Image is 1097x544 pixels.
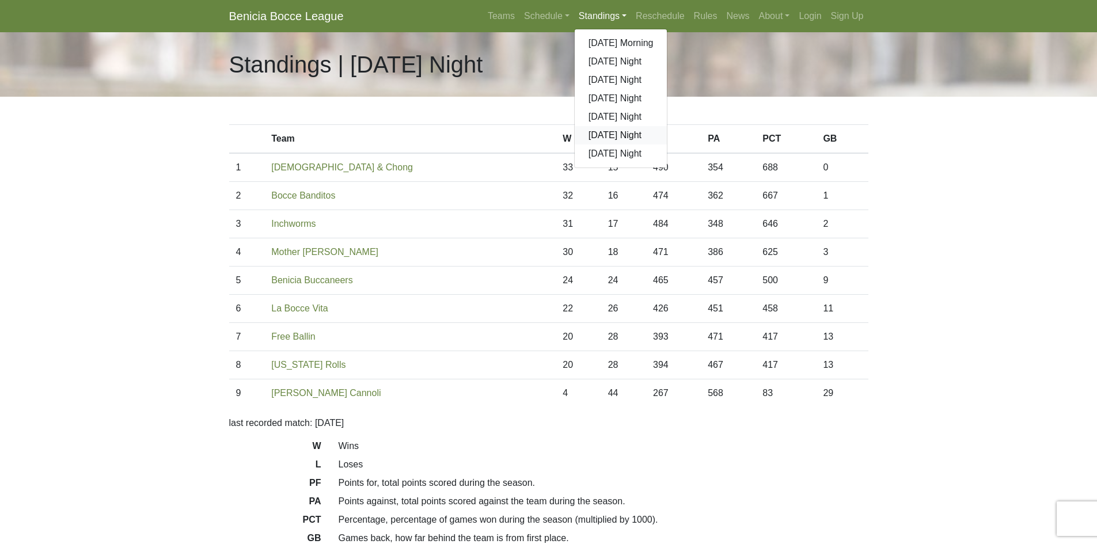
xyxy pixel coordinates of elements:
td: 0 [816,153,868,182]
a: Schedule [519,5,574,28]
td: 20 [556,323,601,351]
td: 348 [701,210,756,238]
td: 458 [756,295,816,323]
td: 426 [646,295,701,323]
td: 484 [646,210,701,238]
td: 417 [756,323,816,351]
td: 44 [601,379,646,408]
td: 28 [601,351,646,379]
a: Free Ballin [271,332,315,341]
td: 24 [601,267,646,295]
td: 386 [701,238,756,267]
th: PCT [756,125,816,154]
td: 7 [229,323,265,351]
td: 13 [816,351,868,379]
a: Rules [689,5,722,28]
td: 394 [646,351,701,379]
dd: Points for, total points scored during the season. [330,476,877,490]
dd: Percentage, percentage of games won during the season (multiplied by 1000). [330,513,877,527]
div: Standings [574,29,668,168]
dt: L [221,458,330,476]
a: [DEMOGRAPHIC_DATA] & Chong [271,162,413,172]
a: [DATE] Night [575,71,667,89]
td: 267 [646,379,701,408]
td: 490 [646,153,701,182]
td: 33 [556,153,601,182]
a: Benicia Bocce League [229,5,344,28]
td: 3 [229,210,265,238]
dt: PA [221,494,330,513]
a: [DATE] Morning [575,34,667,52]
th: Team [264,125,556,154]
td: 1 [229,153,265,182]
td: 500 [756,267,816,295]
td: 83 [756,379,816,408]
a: Bocce Banditos [271,191,335,200]
a: About [754,5,795,28]
dd: Points against, total points scored against the team during the season. [330,494,877,508]
a: Teams [483,5,519,28]
td: 1 [816,182,868,210]
td: 18 [601,238,646,267]
td: 467 [701,351,756,379]
dt: PCT [221,513,330,531]
a: Inchworms [271,219,316,229]
a: [DATE] Night [575,126,667,144]
td: 29 [816,379,868,408]
p: last recorded match: [DATE] [229,416,868,430]
td: 28 [601,323,646,351]
a: [DATE] Night [575,52,667,71]
td: 32 [556,182,601,210]
th: GB [816,125,868,154]
td: 2 [229,182,265,210]
td: 11 [816,295,868,323]
a: Sign Up [826,5,868,28]
dd: Wins [330,439,877,453]
td: 26 [601,295,646,323]
td: 31 [556,210,601,238]
dd: Loses [330,458,877,471]
a: Standings [574,5,631,28]
td: 8 [229,351,265,379]
td: 6 [229,295,265,323]
td: 22 [556,295,601,323]
td: 457 [701,267,756,295]
td: 646 [756,210,816,238]
td: 17 [601,210,646,238]
td: 568 [701,379,756,408]
a: [US_STATE] Rolls [271,360,346,370]
td: 625 [756,238,816,267]
td: 24 [556,267,601,295]
td: 451 [701,295,756,323]
a: [DATE] Night [575,108,667,126]
a: Benicia Buccaneers [271,275,352,285]
a: Reschedule [631,5,689,28]
a: Login [794,5,826,28]
a: [DATE] Night [575,89,667,108]
a: [DATE] Night [575,144,667,163]
td: 688 [756,153,816,182]
th: W [556,125,601,154]
td: 354 [701,153,756,182]
td: 471 [646,238,701,267]
dt: PF [221,476,330,494]
td: 9 [816,267,868,295]
td: 474 [646,182,701,210]
td: 362 [701,182,756,210]
a: [PERSON_NAME] Cannoli [271,388,381,398]
th: PA [701,125,756,154]
td: 667 [756,182,816,210]
td: 20 [556,351,601,379]
td: 417 [756,351,816,379]
td: 2 [816,210,868,238]
th: PF [646,125,701,154]
td: 393 [646,323,701,351]
td: 4 [229,238,265,267]
td: 3 [816,238,868,267]
td: 30 [556,238,601,267]
td: 471 [701,323,756,351]
td: 4 [556,379,601,408]
a: Mother [PERSON_NAME] [271,247,378,257]
td: 13 [816,323,868,351]
a: La Bocce Vita [271,303,328,313]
